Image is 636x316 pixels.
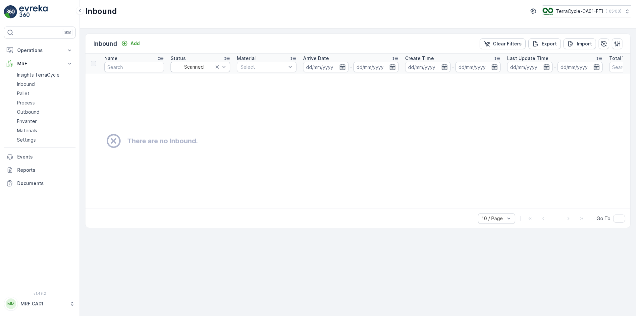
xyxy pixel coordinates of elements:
[542,40,557,47] p: Export
[543,8,553,15] img: TC_BVHiTW6.png
[17,90,29,97] p: Pallet
[17,137,36,143] p: Settings
[452,63,454,71] p: -
[17,180,73,187] p: Documents
[4,57,76,70] button: MRF
[405,62,450,72] input: dd/mm/yyyy
[556,8,603,15] p: TerraCycle-CA01-FTI
[507,55,549,62] p: Last Update Time
[606,9,621,14] p: ( -05:00 )
[17,60,62,67] p: MRF
[17,72,60,78] p: Insights TerraCycle
[93,39,117,48] p: Inbound
[14,117,76,126] a: Envanter
[17,47,62,54] p: Operations
[19,5,48,19] img: logo_light-DOdMpM7g.png
[350,63,352,71] p: -
[237,55,256,62] p: Material
[14,70,76,80] a: Insights TerraCycle
[17,109,39,115] p: Outbound
[14,126,76,135] a: Materials
[303,62,348,72] input: dd/mm/yyyy
[4,297,76,311] button: MMMRF.CA01
[85,6,117,17] p: Inbound
[528,38,561,49] button: Export
[17,154,73,160] p: Events
[17,167,73,173] p: Reports
[131,40,140,47] p: Add
[507,62,553,72] input: dd/mm/yyyy
[563,38,596,49] button: Import
[14,89,76,98] a: Pallet
[4,177,76,190] a: Documents
[577,40,592,47] p: Import
[6,298,16,309] div: MM
[21,300,66,307] p: MRF.CA01
[127,136,198,146] h2: There are no Inbound.
[17,118,37,125] p: Envanter
[14,80,76,89] a: Inbound
[171,55,186,62] p: Status
[14,98,76,107] a: Process
[493,40,522,47] p: Clear Filters
[17,81,35,88] p: Inbound
[119,39,142,47] button: Add
[455,62,501,72] input: dd/mm/yyyy
[554,63,556,71] p: -
[597,215,610,222] span: Go To
[104,55,118,62] p: Name
[104,62,164,72] input: Search
[405,55,434,62] p: Create Time
[17,99,35,106] p: Process
[4,5,17,19] img: logo
[480,38,526,49] button: Clear Filters
[240,64,286,70] p: Select
[14,107,76,117] a: Outbound
[4,150,76,163] a: Events
[353,62,399,72] input: dd/mm/yyyy
[17,127,37,134] p: Materials
[14,135,76,145] a: Settings
[303,55,329,62] p: Arrive Date
[557,62,603,72] input: dd/mm/yyyy
[543,5,631,17] button: TerraCycle-CA01-FTI(-05:00)
[4,163,76,177] a: Reports
[4,291,76,295] span: v 1.49.2
[4,44,76,57] button: Operations
[64,30,71,35] p: ⌘B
